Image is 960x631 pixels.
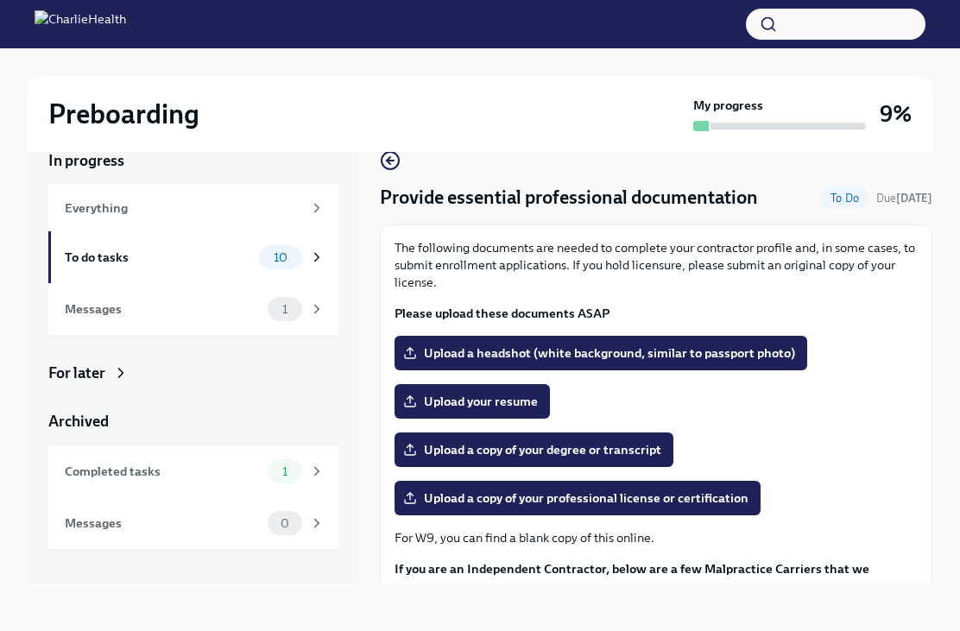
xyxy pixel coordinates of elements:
span: Upload a headshot (white background, similar to passport photo) [407,344,795,362]
a: For later [48,363,338,383]
span: Upload a copy of your professional license or certification [407,489,748,507]
a: Messages1 [48,283,338,335]
span: Due [876,192,932,205]
span: 10 [263,251,298,264]
h3: 9% [880,98,912,129]
div: To do tasks [65,248,252,267]
a: In progress [48,150,338,171]
a: Messages0 [48,497,338,549]
strong: My progress [693,97,763,114]
div: Everything [65,199,302,218]
span: 0 [270,517,300,530]
span: Upload your resume [407,393,538,410]
div: Messages [65,514,261,533]
h4: Provide essential professional documentation [380,185,758,211]
div: Completed tasks [65,462,261,481]
img: CharlieHealth [35,10,126,38]
a: To do tasks10 [48,231,338,283]
label: Upload a headshot (white background, similar to passport photo) [395,336,807,370]
span: October 9th, 2025 09:00 [876,190,932,206]
strong: If you are an Independent Contractor, below are a few Malpractice Carriers that we suggest: [395,561,869,594]
p: For W9, you can find a blank copy of this online. [395,529,918,546]
p: The following documents are needed to complete your contractor profile and, in some cases, to sub... [395,239,918,291]
span: 1 [272,465,298,478]
span: Upload a copy of your degree or transcript [407,441,661,458]
strong: Please upload these documents ASAP [395,306,609,321]
label: Upload a copy of your degree or transcript [395,432,673,467]
label: Upload your resume [395,384,550,419]
label: Upload a copy of your professional license or certification [395,481,761,515]
a: Archived [48,411,338,432]
strong: [DATE] [896,192,932,205]
h2: Preboarding [48,97,199,131]
a: Completed tasks1 [48,445,338,497]
div: Messages [65,300,261,319]
span: To Do [820,192,869,205]
a: Everything [48,185,338,231]
span: 1 [272,303,298,316]
div: For later [48,363,105,383]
